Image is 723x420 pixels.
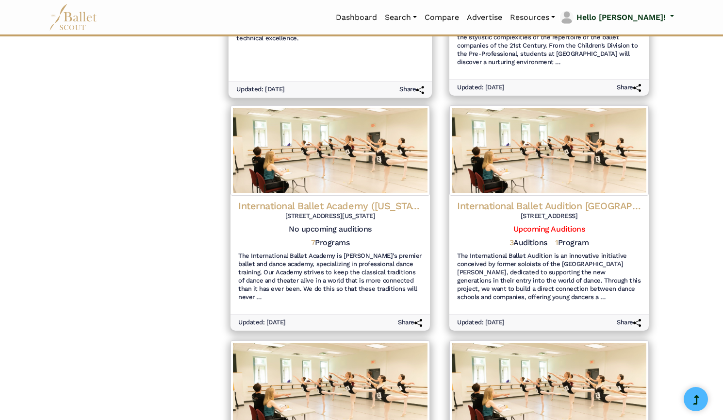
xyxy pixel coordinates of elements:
[457,84,505,92] h6: Updated: [DATE]
[457,17,641,66] h6: Under the artistic direction of our faculty, IBA’s mission is to produce high caliber dancers tha...
[381,7,421,28] a: Search
[555,238,558,247] span: 1
[555,238,589,248] h5: Program
[399,85,424,94] h6: Share
[238,224,422,235] h5: No upcoming auditions
[576,11,666,24] p: Hello [PERSON_NAME]!
[236,85,285,94] h6: Updated: [DATE]
[311,238,315,247] span: 7
[457,252,641,301] h6: The International Ballet Audition is an innovative initiative conceived by former soloists of the...
[509,238,514,247] span: 3
[332,7,381,28] a: Dashboard
[230,105,430,196] img: Logo
[560,11,574,24] img: profile picture
[238,212,422,220] h6: [STREET_ADDRESS][US_STATE]
[311,238,350,248] h5: Programs
[509,238,547,248] h5: Auditions
[238,252,422,301] h6: The International Ballet Academy is [PERSON_NAME]'s premier ballet and dance academy, specializin...
[617,319,641,327] h6: Share
[457,212,641,220] h6: [STREET_ADDRESS]
[398,319,422,327] h6: Share
[238,319,286,327] h6: Updated: [DATE]
[457,319,505,327] h6: Updated: [DATE]
[559,10,674,25] a: profile picture Hello [PERSON_NAME]!
[457,200,641,212] h4: International Ballet Audition [GEOGRAPHIC_DATA]
[513,224,585,234] a: Upcoming Auditions
[449,105,649,196] img: Logo
[463,7,506,28] a: Advertise
[617,84,641,92] h6: Share
[506,7,559,28] a: Resources
[421,7,463,28] a: Compare
[238,200,422,212] h4: International Ballet Academy ([US_STATE][GEOGRAPHIC_DATA])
